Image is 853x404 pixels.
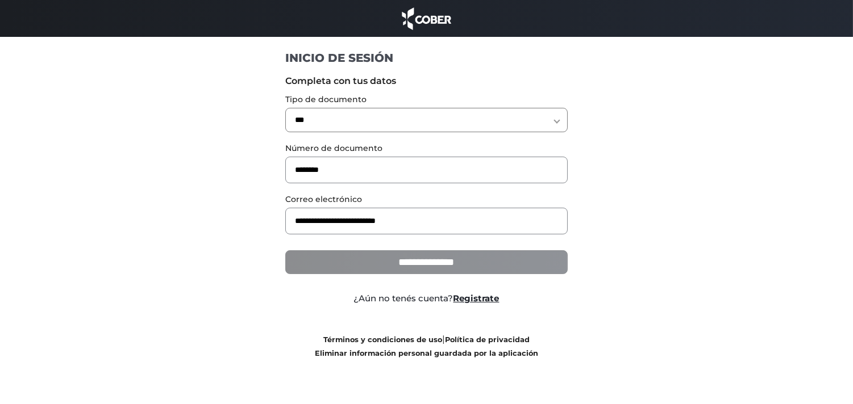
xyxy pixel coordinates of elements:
[285,74,568,88] label: Completa con tus datos
[453,293,500,304] a: Registrate
[277,333,576,360] div: |
[277,292,576,305] div: ¿Aún no tenés cuenta?
[445,335,530,344] a: Política de privacidad
[285,193,568,205] label: Correo electrónico
[399,6,455,31] img: cober_marca.png
[285,51,568,65] h1: INICIO DE SESIÓN
[285,94,568,106] label: Tipo de documento
[315,349,538,357] a: Eliminar información personal guardada por la aplicación
[285,142,568,154] label: Número de documento
[323,335,442,344] a: Términos y condiciones de uso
